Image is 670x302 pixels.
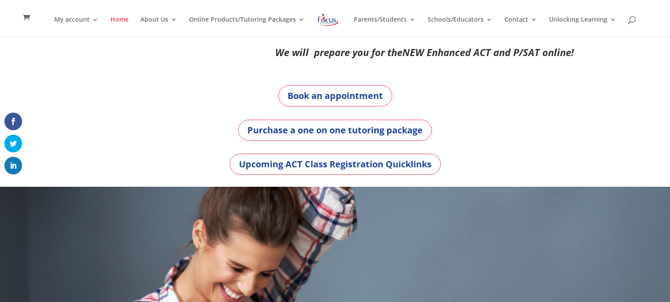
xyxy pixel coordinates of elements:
a: My account [54,16,98,37]
a: About Us [140,16,177,37]
a: Contact [504,16,537,37]
a: Purchase a one on one tutoring package [238,120,432,141]
img: Focus on Learning [317,12,340,28]
a: Book an appointment [278,85,392,106]
a: Unlocking Learning [549,16,616,37]
a: Schools/Educators [428,16,492,37]
a: Online Products/Tutoring Packages [189,16,305,37]
em: We will prepare you for the [275,45,402,59]
a: Home [110,16,129,37]
a: Parents/Students [354,16,416,37]
em: NEW Enhanced ACT and P/SAT online! [402,45,574,59]
a: Upcoming ACT Class Registration Quicklinks [230,154,441,175]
